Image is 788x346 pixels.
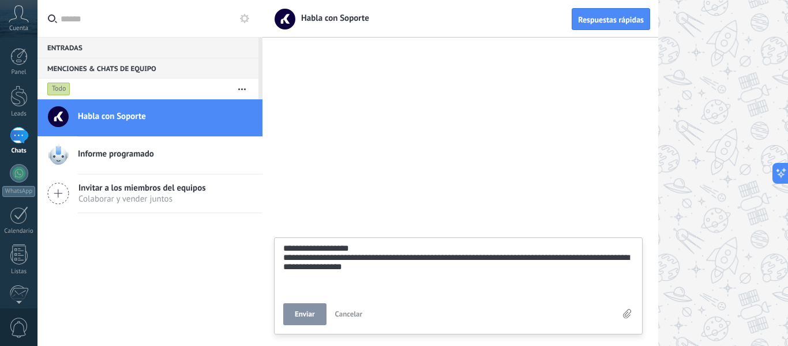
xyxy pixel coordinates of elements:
[2,69,36,76] div: Panel
[572,8,650,30] button: Respuestas rápidas
[78,183,206,194] span: Invitar a los miembros del equipos
[331,303,367,325] button: Cancelar
[2,228,36,235] div: Calendario
[78,194,206,204] span: Colaborar y vender juntos
[295,310,315,318] span: Enviar
[37,137,262,174] a: Informe programado
[78,148,154,160] span: Informe programado
[2,186,35,197] div: WhatsApp
[37,99,262,136] a: Habla con Soporte
[578,16,644,24] span: Respuestas rápidas
[230,79,254,99] button: Más
[47,82,70,96] div: Todo
[9,25,28,32] span: Cuenta
[2,110,36,118] div: Leads
[294,13,369,24] span: Habla con Soporte
[37,37,258,58] div: Entradas
[2,268,36,276] div: Listas
[78,111,146,122] span: Habla con Soporte
[2,147,36,155] div: Chats
[335,309,363,319] span: Cancelar
[283,303,327,325] button: Enviar
[37,58,258,79] div: Menciones & Chats de equipo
